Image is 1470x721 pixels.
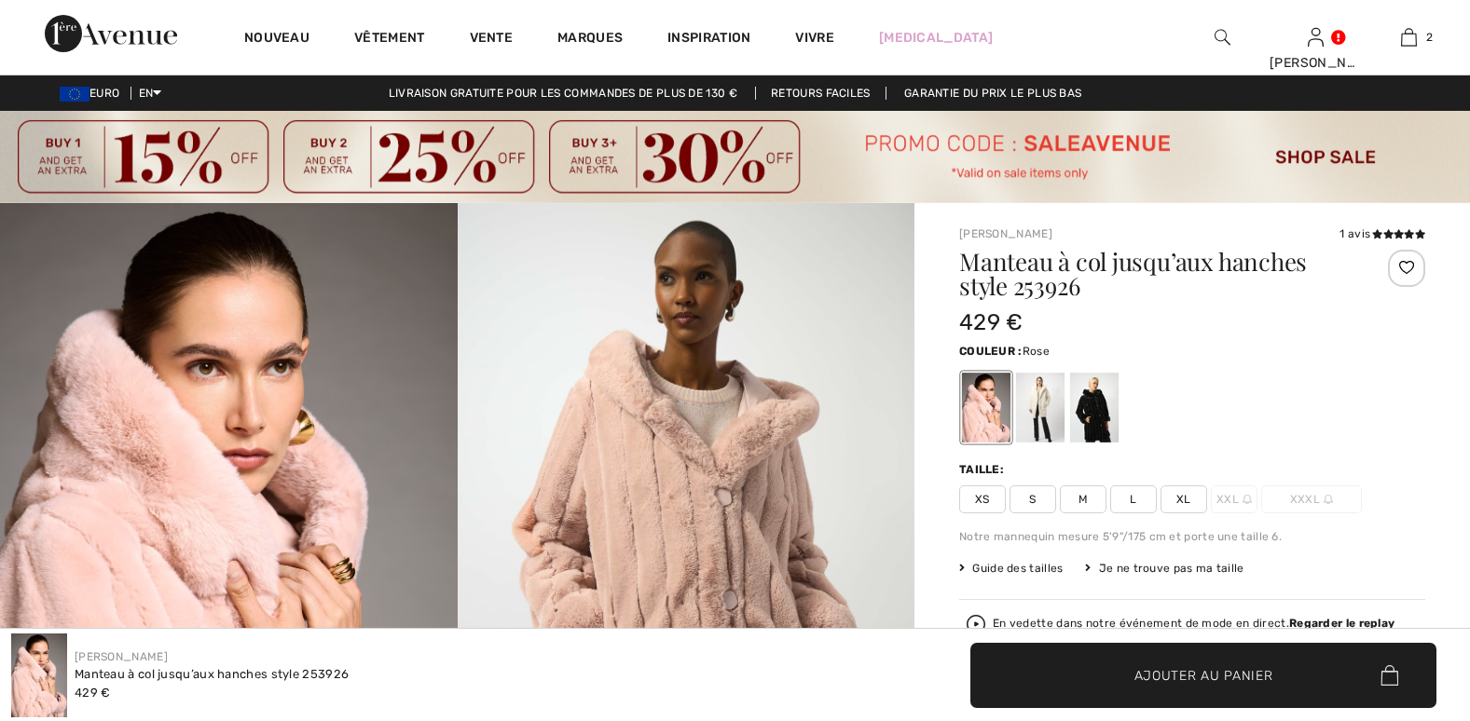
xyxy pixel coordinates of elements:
[1243,495,1252,504] img: ring-m.svg
[244,30,309,49] a: Nouveau
[470,30,514,49] a: Vente
[959,250,1348,298] h1: Manteau à col jusqu’aux hanches style 253926
[967,615,985,633] img: Regarder le replay
[1134,665,1273,685] span: Ajouter au panier
[374,87,752,100] a: Livraison gratuite pour les commandes de plus de 130 €
[959,309,1024,335] span: 429 €
[1324,495,1333,504] img: ring-m.svg
[1110,485,1157,513] span: L
[1363,26,1454,48] a: 2
[755,87,886,100] a: Retours faciles
[1010,485,1056,513] span: S
[75,650,168,663] a: [PERSON_NAME]
[1023,345,1050,358] span: Rose
[1339,227,1370,240] font: 1 avis
[795,28,834,48] a: Vivre
[1070,373,1119,442] div: Black
[1381,665,1398,686] img: Bag.svg
[60,87,127,100] span: EURO
[60,87,89,102] img: Euro
[75,686,111,700] span: 429 €
[1216,491,1239,508] font: XXL
[1290,491,1320,508] font: XXXL
[959,345,1023,358] span: Couleur :
[959,528,1425,545] div: Notre mannequin mesure 5'9"/175 cm et porte une taille 6.
[879,28,993,48] a: [MEDICAL_DATA]
[1099,562,1244,575] font: Je ne trouve pas ma taille
[1352,581,1451,628] iframe: Opens a widget where you can find more information
[993,618,1394,630] div: En vedette dans notre événement de mode en direct.
[1308,26,1324,48] img: Mes infos
[667,30,750,49] span: Inspiration
[959,461,1008,478] div: Taille:
[959,485,1006,513] span: XS
[11,633,67,717] img: Manteau à col jusqu’aux hanches style 253926
[1289,617,1394,630] strong: Regarder le replay
[1161,485,1207,513] span: XL
[75,665,349,684] div: Manteau à col jusqu’aux hanches style 253926
[959,227,1052,240] a: [PERSON_NAME]
[1016,373,1065,442] div: Vanilla 30
[557,30,623,49] a: Marques
[1060,485,1106,513] span: M
[139,87,154,100] font: EN
[962,373,1010,442] div: Rose
[1401,26,1417,48] img: Mon sac
[1215,26,1230,48] img: Rechercher sur le site Web
[889,87,1096,100] a: Garantie du prix le plus bas
[970,643,1436,708] button: Ajouter au panier
[972,562,1063,575] font: Guide des tailles
[354,30,424,49] a: Vêtement
[45,15,177,52] img: 1ère Avenue
[1426,29,1433,46] span: 2
[1308,28,1324,46] a: Sign In
[1270,53,1361,73] div: [PERSON_NAME]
